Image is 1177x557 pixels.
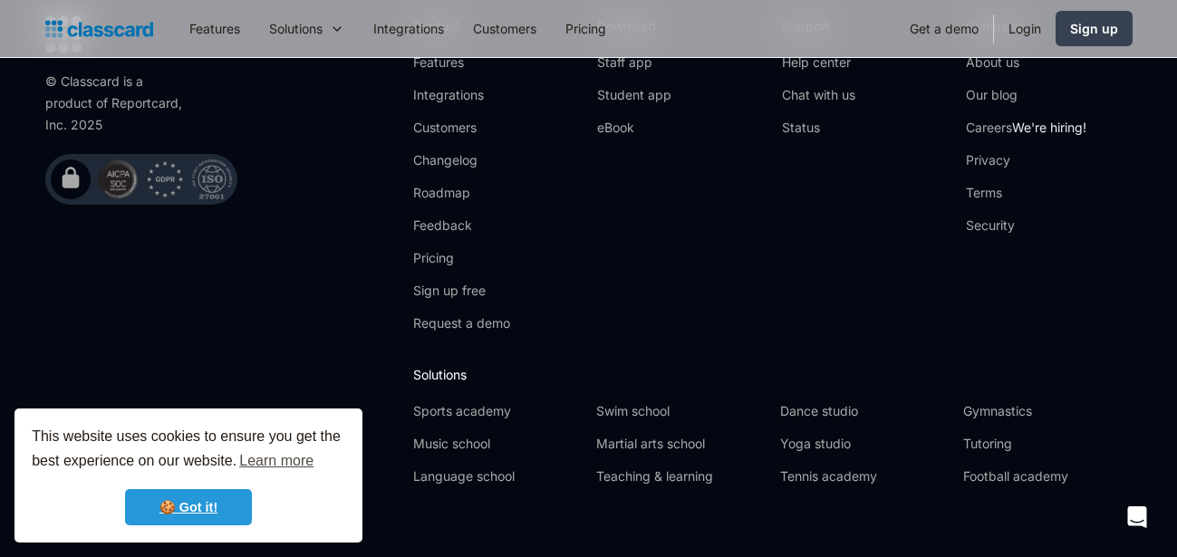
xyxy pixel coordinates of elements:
[963,435,1132,453] a: Tutoring
[359,8,458,49] a: Integrations
[597,53,671,72] a: Staff app
[45,71,190,136] div: © Classcard is a product of Reportcard, Inc. 2025
[1070,19,1118,38] div: Sign up
[255,8,359,49] div: Solutions
[780,402,949,420] a: Dance studio
[413,435,582,453] a: Music school
[125,489,252,525] a: dismiss cookie message
[1056,11,1133,46] a: Sign up
[413,467,582,485] a: Language school
[782,53,855,72] a: Help center
[966,184,1086,202] a: Terms
[551,8,621,49] a: Pricing
[45,16,153,42] a: home
[966,216,1086,235] a: Security
[966,86,1086,104] a: Our blog
[782,119,855,137] a: Status
[413,184,510,202] a: Roadmap
[597,119,671,137] a: eBook
[413,402,582,420] a: Sports academy
[596,402,765,420] a: Swim school
[413,151,510,169] a: Changelog
[458,8,551,49] a: Customers
[413,282,510,300] a: Sign up free
[32,426,345,475] span: This website uses cookies to ensure you get the best experience on our website.
[782,86,855,104] a: Chat with us
[963,467,1132,485] a: Football academy
[596,435,765,453] a: Martial arts school
[413,216,510,235] a: Feedback
[413,249,510,267] a: Pricing
[413,119,510,137] a: Customers
[895,8,993,49] a: Get a demo
[597,86,671,104] a: Student app
[780,435,949,453] a: Yoga studio
[413,365,1132,384] h2: Solutions
[596,467,765,485] a: Teaching & learning
[1012,120,1086,135] span: We're hiring!
[236,447,316,475] a: learn more about cookies
[963,402,1132,420] a: Gymnastics
[175,8,255,49] a: Features
[413,86,510,104] a: Integrations
[966,119,1086,137] a: CareersWe're hiring!
[14,408,362,543] div: cookieconsent
[413,314,510,332] a: Request a demo
[780,467,949,485] a: Tennis academy
[1115,495,1159,539] div: Open Intercom Messenger
[966,53,1086,72] a: About us
[994,8,1056,49] a: Login
[269,19,323,38] div: Solutions
[966,151,1086,169] a: Privacy
[413,53,510,72] a: Features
